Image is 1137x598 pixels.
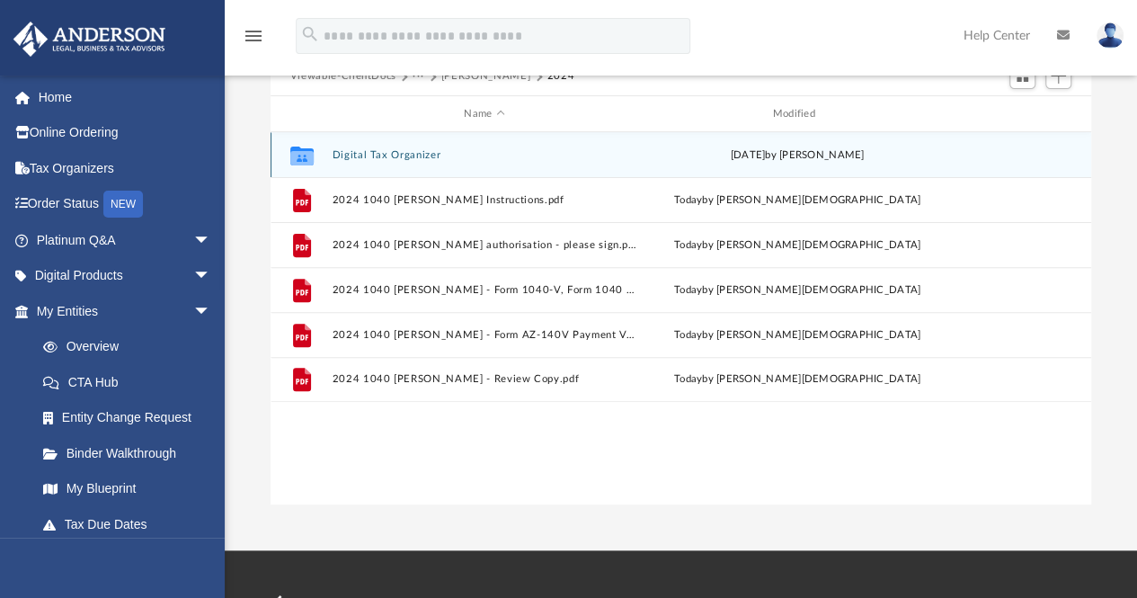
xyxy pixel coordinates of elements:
[279,106,324,122] div: id
[25,364,238,400] a: CTA Hub
[413,68,424,85] button: ···
[193,222,229,259] span: arrow_drop_down
[674,374,702,384] span: today
[644,237,949,254] div: by [PERSON_NAME][DEMOGRAPHIC_DATA]
[271,132,1091,505] div: grid
[193,293,229,330] span: arrow_drop_down
[25,471,229,507] a: My Blueprint
[674,240,702,250] span: today
[644,327,949,344] div: by [PERSON_NAME][DEMOGRAPHIC_DATA]
[8,22,171,57] img: Anderson Advisors Platinum Portal
[243,25,264,47] i: menu
[332,329,636,341] button: 2024 1040 [PERSON_NAME] - Form AZ-140V Payment Voucher.pdf
[193,258,229,295] span: arrow_drop_down
[13,150,238,186] a: Tax Organizers
[547,68,575,85] button: 2024
[332,194,636,206] button: 2024 1040 [PERSON_NAME] Instructions.pdf
[13,293,238,329] a: My Entitiesarrow_drop_down
[13,258,238,294] a: Digital Productsarrow_drop_down
[300,24,320,44] i: search
[331,106,636,122] div: Name
[332,374,636,386] button: 2024 1040 [PERSON_NAME] - Review Copy.pdf
[1097,22,1124,49] img: User Pic
[243,34,264,47] a: menu
[332,284,636,296] button: 2024 1040 [PERSON_NAME] - Form 1040-V, Form 1040 Payment Voucher.pdf
[644,147,949,164] div: [DATE] by [PERSON_NAME]
[1009,64,1036,89] button: Switch to Grid View
[674,330,702,340] span: today
[644,282,949,299] div: by [PERSON_NAME][DEMOGRAPHIC_DATA]
[644,106,950,122] div: Modified
[13,186,238,223] a: Order StatusNEW
[25,329,238,365] a: Overview
[332,239,636,251] button: 2024 1040 [PERSON_NAME] authorisation - please sign.pdf
[957,106,1083,122] div: id
[290,68,396,85] button: Viewable-ClientDocs
[332,149,636,161] button: Digital Tax Organizer
[13,79,238,115] a: Home
[674,285,702,295] span: today
[644,371,949,388] div: by [PERSON_NAME][DEMOGRAPHIC_DATA]
[13,222,238,258] a: Platinum Q&Aarrow_drop_down
[25,506,238,542] a: Tax Due Dates
[25,435,238,471] a: Binder Walkthrough
[25,400,238,436] a: Entity Change Request
[103,191,143,218] div: NEW
[1045,64,1072,89] button: Add
[441,68,530,85] button: [PERSON_NAME]
[644,192,949,209] div: by [PERSON_NAME][DEMOGRAPHIC_DATA]
[13,115,238,151] a: Online Ordering
[674,195,702,205] span: today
